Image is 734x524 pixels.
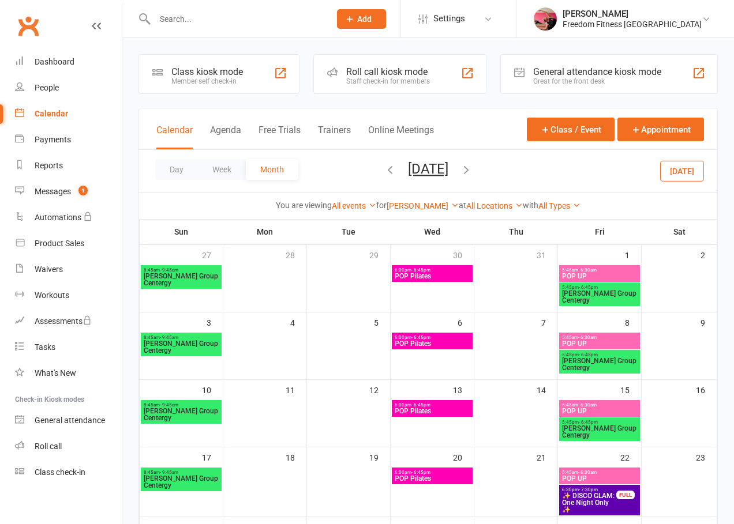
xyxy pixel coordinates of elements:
[35,468,85,477] div: Class check-in
[534,7,557,31] img: thumb_image1754141352.png
[533,77,661,85] div: Great for the front desk
[616,491,635,499] div: FULL
[537,245,557,264] div: 31
[474,220,558,244] th: Thu
[538,201,581,210] a: All Types
[561,352,638,357] span: 5:45pm
[15,282,122,308] a: Workouts
[246,159,298,180] button: Month
[411,267,430,273] span: - 6:45pm
[533,66,661,77] div: General attendance kiosk mode
[155,159,198,180] button: Day
[140,220,223,244] th: Sun
[369,380,390,399] div: 12
[143,340,219,354] span: [PERSON_NAME] Group Centergy
[332,201,376,210] a: All events
[15,205,122,231] a: Automations
[143,470,219,475] span: 8:45am
[453,447,474,466] div: 20
[78,186,88,195] span: 1
[561,357,638,371] span: [PERSON_NAME] Group Centergy
[523,201,538,210] strong: with
[160,267,178,273] span: - 9:45am
[35,368,76,378] div: What's New
[276,201,332,210] strong: You are viewing
[579,285,598,290] span: - 6:45pm
[701,245,717,264] div: 2
[15,101,122,127] a: Calendar
[578,470,597,475] span: - 6:30am
[286,380,306,399] div: 11
[394,470,470,475] span: 6:00pm
[561,425,638,439] span: [PERSON_NAME] Group Centergy
[35,442,62,451] div: Roll call
[561,340,638,347] span: POP UP
[369,245,390,264] div: 29
[561,335,638,340] span: 5:45am
[202,380,223,399] div: 10
[394,335,470,340] span: 6:00pm
[35,187,71,196] div: Messages
[561,285,638,290] span: 5:45pm
[210,125,241,149] button: Agenda
[223,220,307,244] th: Mon
[561,475,638,482] span: POP UP
[160,470,178,475] span: - 9:45am
[14,12,43,40] a: Clubworx
[160,335,178,340] span: - 9:45am
[453,380,474,399] div: 13
[35,239,84,248] div: Product Sales
[15,49,122,75] a: Dashboard
[35,265,63,274] div: Waivers
[660,160,704,181] button: [DATE]
[15,360,122,386] a: What's New
[151,11,322,27] input: Search...
[561,492,617,513] span: ✨ DISCO GLAM: One Night Only ✨
[578,335,597,340] span: - 6:30am
[143,475,219,489] span: [PERSON_NAME] Group Centergy
[394,408,470,414] span: POP Pilates
[35,213,81,222] div: Automations
[346,77,430,85] div: Staff check-in for members
[561,402,638,408] span: 5:45am
[625,312,641,331] div: 8
[411,402,430,408] span: - 6:45pm
[35,57,74,66] div: Dashboard
[537,447,557,466] div: 21
[394,475,470,482] span: POP Pilates
[259,125,301,149] button: Free Trials
[411,335,430,340] span: - 6:45pm
[35,291,69,300] div: Workouts
[578,267,597,273] span: - 6:30am
[537,380,557,399] div: 14
[15,408,122,433] a: General attendance kiosk mode
[561,273,638,280] span: POP UP
[171,66,243,77] div: Class kiosk mode
[369,447,390,466] div: 19
[286,447,306,466] div: 18
[15,75,122,101] a: People
[394,402,470,408] span: 6:00pm
[143,408,219,421] span: [PERSON_NAME] Group Centergy
[290,312,306,331] div: 4
[286,245,306,264] div: 28
[15,257,122,282] a: Waivers
[563,9,702,19] div: [PERSON_NAME]
[207,312,223,331] div: 3
[35,161,63,170] div: Reports
[561,487,617,492] span: 6:30pm
[408,161,448,177] button: [DATE]
[701,312,717,331] div: 9
[143,273,219,286] span: [PERSON_NAME] Group Centergy
[35,316,92,326] div: Assessments
[453,245,474,264] div: 30
[346,66,430,77] div: Roll call kiosk mode
[561,420,638,425] span: 5:45pm
[357,14,372,24] span: Add
[160,402,178,408] span: - 9:45am
[394,273,470,280] span: POP Pilates
[558,220,642,244] th: Fri
[620,380,641,399] div: 15
[202,447,223,466] div: 17
[15,231,122,257] a: Product Sales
